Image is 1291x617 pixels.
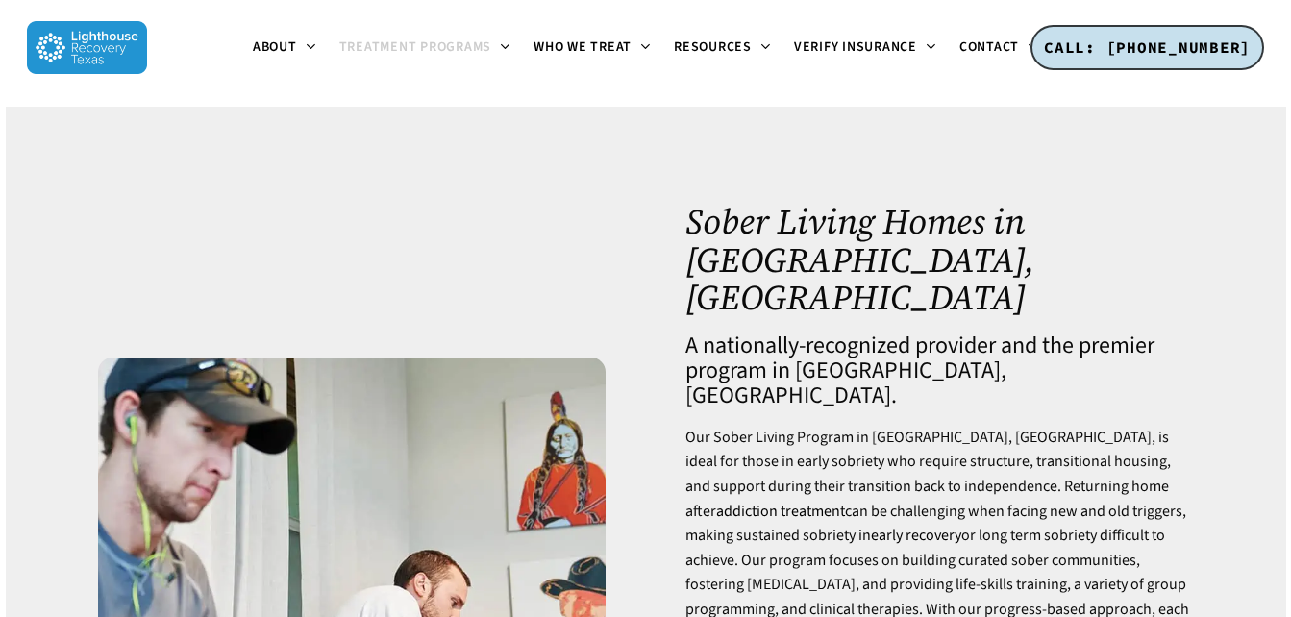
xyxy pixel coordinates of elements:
h4: A nationally-recognized provider and the premier program in [GEOGRAPHIC_DATA], [GEOGRAPHIC_DATA]. [685,333,1193,408]
h1: Sober Living Homes in [GEOGRAPHIC_DATA], [GEOGRAPHIC_DATA] [685,203,1193,317]
span: Resources [674,37,752,57]
img: Lighthouse Recovery Texas [27,21,147,74]
a: Treatment Programs [328,40,523,56]
a: Contact [948,40,1050,56]
a: CALL: [PHONE_NUMBER] [1030,25,1264,71]
a: Verify Insurance [782,40,948,56]
span: Verify Insurance [794,37,917,57]
span: About [253,37,297,57]
a: Who We Treat [522,40,662,56]
a: addiction treatment [716,501,845,522]
a: Resources [662,40,782,56]
span: CALL: [PHONE_NUMBER] [1044,37,1251,57]
span: Who We Treat [534,37,632,57]
span: Contact [959,37,1019,57]
span: Treatment Programs [339,37,492,57]
a: early recovery [871,525,961,546]
a: About [241,40,328,56]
